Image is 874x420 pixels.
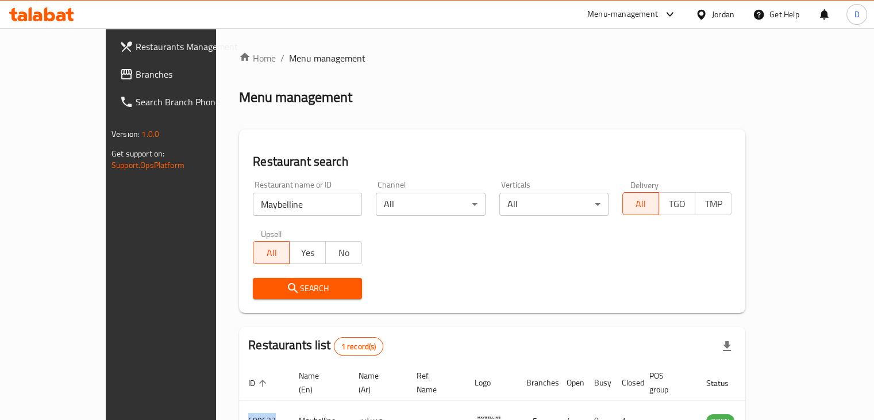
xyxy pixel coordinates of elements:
h2: Menu management [239,88,352,106]
span: 1.0.0 [141,127,159,142]
span: Restaurants Management [136,40,242,54]
span: Yes [294,245,321,261]
h2: Restaurants list [248,337,383,356]
span: No [330,245,357,261]
div: Jordan [712,8,734,21]
div: Menu-management [587,7,658,21]
a: Search Branch Phone [110,88,252,116]
div: All [376,193,485,216]
input: Search for restaurant name or ID.. [253,193,362,216]
a: Branches [110,60,252,88]
div: All [499,193,609,216]
span: Version: [111,127,140,142]
span: D [854,8,859,21]
th: Open [557,365,585,400]
a: Restaurants Management [110,33,252,60]
span: Ref. Name [417,369,452,396]
span: TGO [664,196,691,212]
a: Support.OpsPlatform [111,158,184,173]
span: Name (En) [299,369,336,396]
th: Busy [585,365,613,400]
span: Status [706,376,744,390]
button: All [253,241,290,264]
span: Search [262,281,353,296]
span: ID [248,376,270,390]
span: Name (Ar) [359,369,394,396]
th: Branches [517,365,557,400]
th: Closed [613,365,640,400]
span: TMP [700,196,727,212]
span: All [258,245,285,261]
button: Search [253,278,362,299]
th: Logo [465,365,517,400]
button: TMP [695,192,731,215]
label: Delivery [630,181,659,189]
a: Home [239,51,276,65]
span: 1 record(s) [334,341,383,352]
nav: breadcrumb [239,51,745,65]
li: / [280,51,284,65]
span: POS group [649,369,683,396]
span: Get support on: [111,146,164,161]
button: No [325,241,362,264]
span: All [627,196,654,212]
button: TGO [659,192,695,215]
button: All [622,192,659,215]
span: Search Branch Phone [136,95,242,109]
span: Menu management [289,51,365,65]
span: Branches [136,67,242,81]
label: Upsell [261,230,282,238]
div: Export file [713,333,741,360]
h2: Restaurant search [253,153,731,170]
button: Yes [289,241,326,264]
